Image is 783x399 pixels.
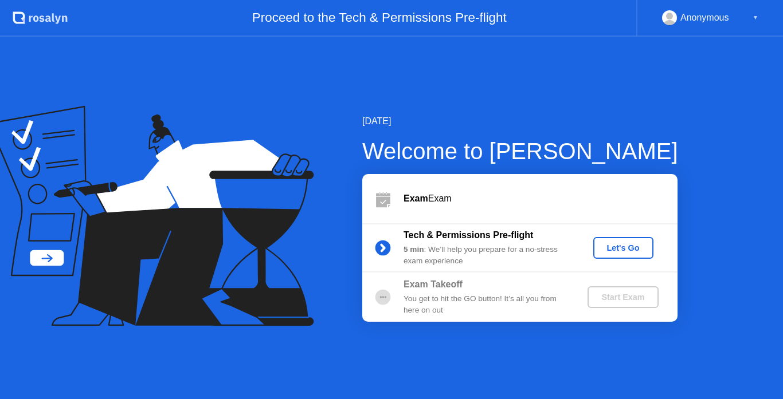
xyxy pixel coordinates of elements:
[404,244,569,267] div: : We’ll help you prepare for a no-stress exam experience
[404,279,463,289] b: Exam Takeoff
[404,230,533,240] b: Tech & Permissions Pre-flight
[362,134,678,168] div: Welcome to [PERSON_NAME]
[404,193,428,203] b: Exam
[404,192,678,206] div: Exam
[592,293,653,302] div: Start Exam
[588,286,658,308] button: Start Exam
[680,10,729,25] div: Anonymous
[404,245,424,254] b: 5 min
[593,237,653,259] button: Let's Go
[598,243,649,252] div: Let's Go
[753,10,758,25] div: ▼
[362,114,678,128] div: [DATE]
[404,293,569,317] div: You get to hit the GO button! It’s all you from here on out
